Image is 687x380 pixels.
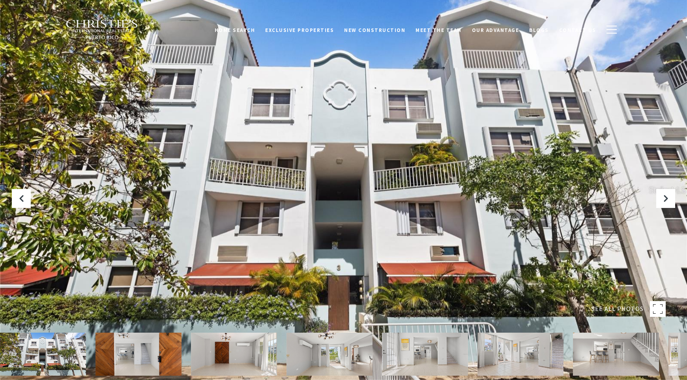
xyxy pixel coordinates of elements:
[66,19,139,40] img: Christie's International Real Estate black text logo
[524,22,554,37] a: Blogs
[344,26,405,32] span: New Construction
[477,333,563,376] img: 330 RESIDENCES AT ESCORIAL #330
[529,26,549,32] span: Blogs
[467,22,524,37] a: Our Advantage
[339,22,410,37] a: New Construction
[410,22,467,37] a: Meet the Team
[265,26,334,32] span: Exclusive Properties
[191,333,277,376] img: 330 RESIDENCES AT ESCORIAL #330
[286,333,373,376] img: 330 RESIDENCES AT ESCORIAL #330
[559,26,596,32] span: Contact Us
[592,304,644,314] span: SEE ALL PHOTOS
[260,22,339,37] a: Exclusive Properties
[210,22,260,37] a: Home Search
[472,26,519,32] span: Our Advantage
[95,333,182,376] img: 330 RESIDENCES AT ESCORIAL #330
[382,333,468,376] img: 330 RESIDENCES AT ESCORIAL #330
